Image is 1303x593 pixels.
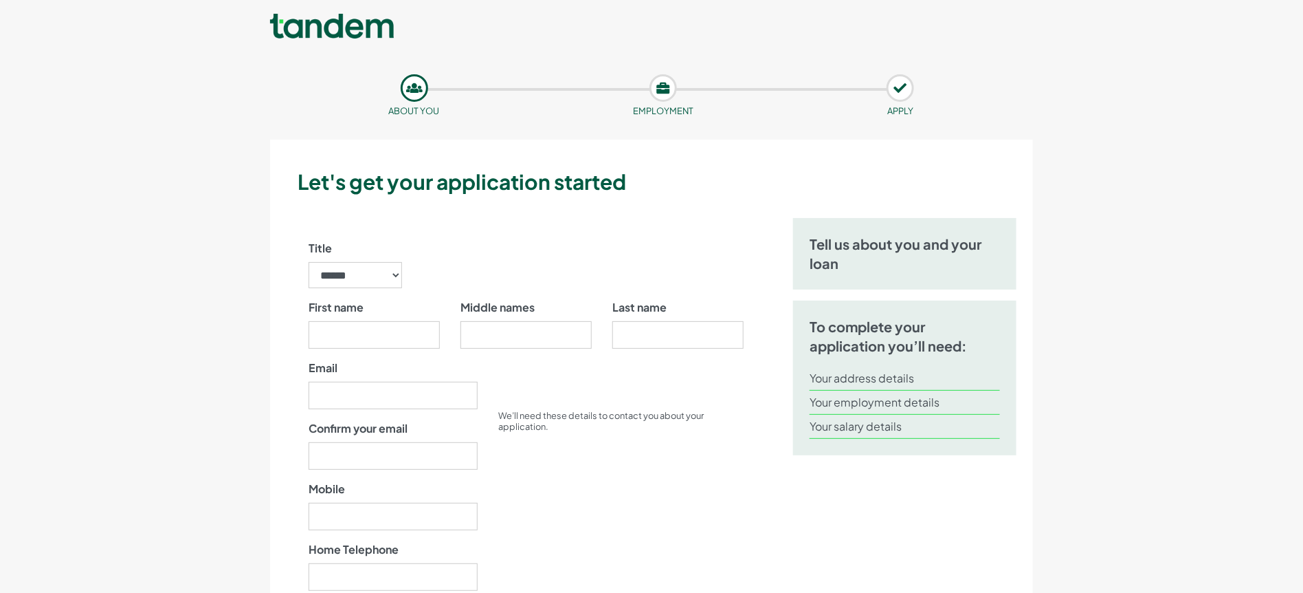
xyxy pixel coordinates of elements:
[810,415,1000,439] li: Your salary details
[633,105,693,116] small: Employment
[810,367,1000,391] li: Your address details
[298,167,1027,196] h3: Let's get your application started
[810,391,1000,415] li: Your employment details
[309,541,399,558] label: Home Telephone
[460,299,535,316] label: Middle names
[309,299,364,316] label: First name
[309,360,337,376] label: Email
[810,317,1000,356] h5: To complete your application you’ll need:
[612,299,667,316] label: Last name
[389,105,440,116] small: About you
[309,481,345,497] label: Mobile
[309,240,332,257] label: Title
[309,420,408,437] label: Confirm your email
[498,410,704,432] small: We’ll need these details to contact you about your application.
[810,235,1000,273] h5: Tell us about you and your loan
[887,105,913,116] small: APPLY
